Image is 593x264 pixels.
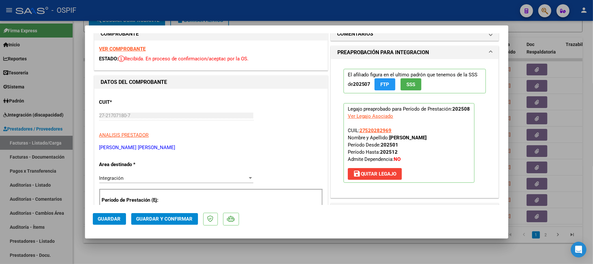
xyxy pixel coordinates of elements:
span: FTP [380,82,389,87]
mat-expansion-panel-header: PREAPROBACIÓN PARA INTEGRACION [331,46,499,59]
p: Período de Prestación (Ej: 202505 para Mayo 2025) [102,196,167,211]
strong: 202512 [380,149,398,155]
strong: DATOS DEL COMPROBANTE [101,79,167,85]
button: FTP [374,78,395,90]
mat-expansion-panel-header: COMENTARIOS [331,27,499,40]
div: PREAPROBACIÓN PARA INTEGRACION [331,59,499,198]
span: Guardar y Confirmar [136,216,193,222]
p: [PERSON_NAME] [PERSON_NAME] [99,144,323,151]
span: ESTADO: [99,56,119,62]
button: Quitar Legajo [348,168,402,180]
mat-expansion-panel-header: DOCUMENTACIÓN RESPALDATORIA [331,203,499,216]
span: SSS [406,82,415,87]
strong: NO [394,156,401,162]
span: Quitar Legajo [353,171,397,177]
div: Ver Legajo Asociado [348,113,393,120]
h1: COMENTARIOS [337,30,374,38]
p: CUIT [99,99,166,106]
span: Integración [99,175,124,181]
strong: 202508 [453,106,470,112]
strong: [PERSON_NAME] [389,135,427,141]
span: CUIL: Nombre y Apellido: Período Desde: Período Hasta: Admite Dependencia: [348,128,427,162]
strong: 202507 [353,81,371,87]
span: Guardar [98,216,121,222]
strong: 202501 [381,142,399,148]
strong: COMPROBANTE [101,31,139,37]
button: Guardar [93,213,126,225]
span: 27520282969 [360,128,392,133]
span: ANALISIS PRESTADOR [99,132,149,138]
mat-icon: save [353,170,361,178]
h1: PREAPROBACIÓN PARA INTEGRACION [337,49,429,56]
p: Area destinado * [99,161,166,168]
span: Recibida. En proceso de confirmacion/aceptac por la OS. [119,56,249,62]
p: El afiliado figura en el ultimo padrón que tenemos de la SSS de [344,69,486,93]
a: VER COMPROBANTE [99,46,146,52]
p: Legajo preaprobado para Período de Prestación: [344,103,474,183]
button: Guardar y Confirmar [131,213,198,225]
div: Open Intercom Messenger [571,242,586,257]
button: SSS [401,78,421,90]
